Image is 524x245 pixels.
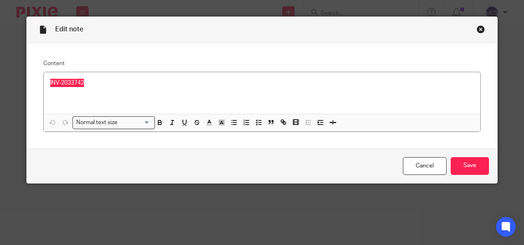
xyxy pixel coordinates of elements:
[43,59,481,68] label: Content
[75,118,119,127] span: Normal text size
[403,157,447,175] a: Cancel
[50,79,474,87] p: INV-2033742
[451,157,489,175] input: Save
[55,26,83,33] span: Edit note
[120,118,150,127] input: Search for option
[477,25,485,33] div: Close this dialog window
[73,116,155,129] div: Search for option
